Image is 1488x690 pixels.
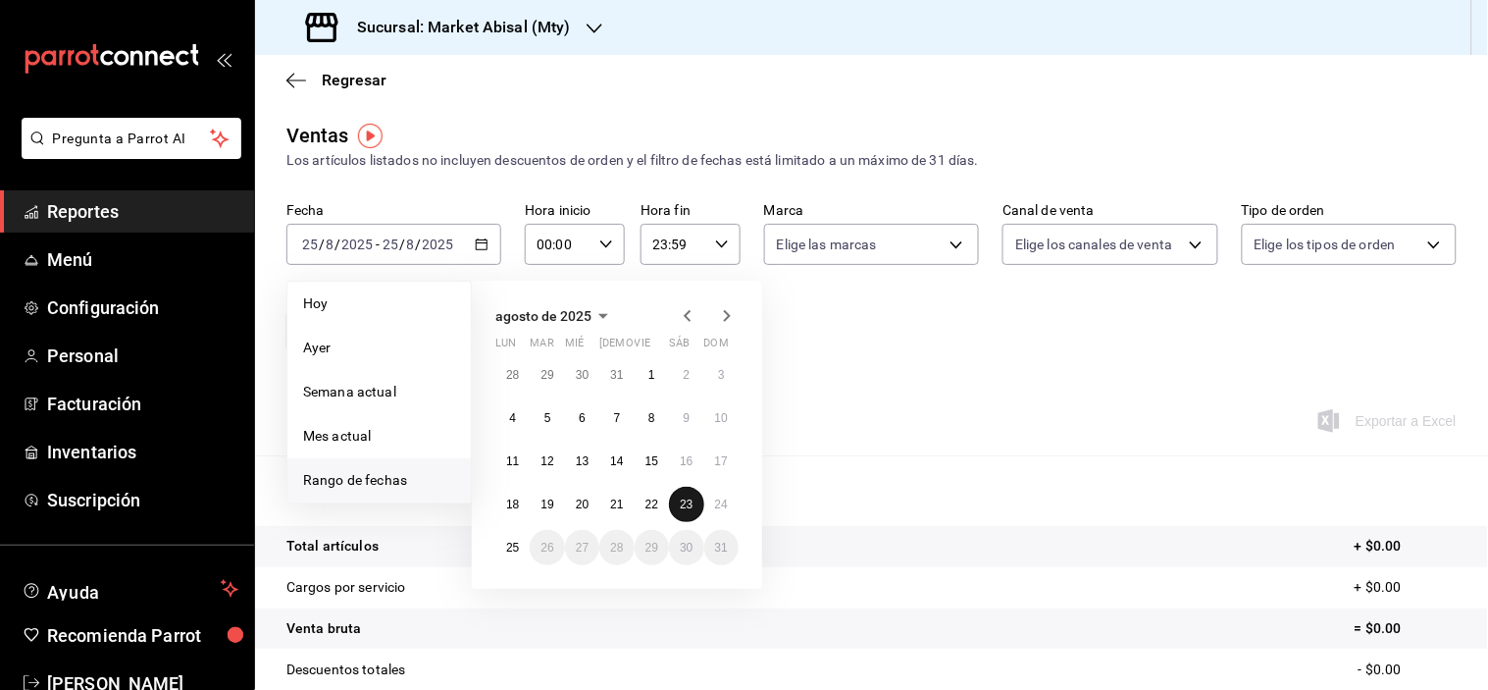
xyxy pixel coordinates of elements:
abbr: 5 de agosto de 2025 [544,411,551,425]
span: Semana actual [303,382,455,402]
abbr: 16 de agosto de 2025 [680,454,693,468]
label: Hora inicio [525,204,625,218]
abbr: 3 de agosto de 2025 [718,368,725,382]
button: 14 de agosto de 2025 [599,444,634,479]
abbr: 26 de agosto de 2025 [540,541,553,555]
abbr: 24 de agosto de 2025 [715,498,728,511]
span: / [334,237,340,252]
button: 29 de agosto de 2025 [635,530,669,565]
input: -- [382,237,399,252]
abbr: 4 de agosto de 2025 [509,411,516,425]
button: 9 de agosto de 2025 [669,400,703,436]
abbr: 15 de agosto de 2025 [645,454,658,468]
span: Recomienda Parrot [47,622,238,649]
button: 27 de agosto de 2025 [565,530,599,565]
abbr: 29 de agosto de 2025 [645,541,658,555]
abbr: 29 de julio de 2025 [540,368,553,382]
label: Fecha [286,204,501,218]
button: 4 de agosto de 2025 [495,400,530,436]
span: Personal [47,343,238,369]
input: -- [325,237,334,252]
span: Menú [47,246,238,273]
button: 17 de agosto de 2025 [704,444,739,479]
span: Elige los tipos de orden [1255,235,1396,254]
p: - $0.00 [1359,660,1457,680]
span: Inventarios [47,439,238,465]
button: 11 de agosto de 2025 [495,444,530,479]
button: 31 de agosto de 2025 [704,530,739,565]
p: Descuentos totales [286,660,405,680]
abbr: 31 de agosto de 2025 [715,541,728,555]
button: agosto de 2025 [495,304,615,328]
button: 18 de agosto de 2025 [495,487,530,522]
abbr: 28 de julio de 2025 [506,368,519,382]
div: Los artículos listados no incluyen descuentos de orden y el filtro de fechas está limitado a un m... [286,150,1457,171]
abbr: jueves [599,337,715,357]
button: 8 de agosto de 2025 [635,400,669,436]
span: / [399,237,405,252]
label: Canal de venta [1002,204,1217,218]
span: Suscripción [47,487,238,513]
abbr: domingo [704,337,729,357]
span: Ayer [303,338,455,358]
span: Pregunta a Parrot AI [53,129,211,149]
abbr: 10 de agosto de 2025 [715,411,728,425]
input: -- [406,237,416,252]
button: 6 de agosto de 2025 [565,400,599,436]
abbr: 13 de agosto de 2025 [576,454,589,468]
abbr: 19 de agosto de 2025 [540,498,553,511]
span: Ayuda [47,577,213,601]
button: 25 de agosto de 2025 [495,530,530,565]
abbr: 21 de agosto de 2025 [610,498,623,511]
abbr: lunes [495,337,516,357]
button: Tooltip marker [358,124,383,148]
p: Cargos por servicio [286,577,406,598]
p: + $0.00 [1355,577,1457,598]
button: 3 de agosto de 2025 [704,357,739,393]
button: 31 de julio de 2025 [599,357,634,393]
span: Elige los canales de venta [1015,235,1172,254]
abbr: miércoles [565,337,584,357]
button: 16 de agosto de 2025 [669,444,703,479]
span: Mes actual [303,426,455,447]
button: open_drawer_menu [216,51,231,67]
abbr: 27 de agosto de 2025 [576,541,589,555]
button: 29 de julio de 2025 [530,357,564,393]
abbr: 20 de agosto de 2025 [576,498,589,511]
abbr: 17 de agosto de 2025 [715,454,728,468]
p: Total artículos [286,536,379,557]
button: 15 de agosto de 2025 [635,444,669,479]
button: 5 de agosto de 2025 [530,400,564,436]
span: Regresar [322,71,386,89]
button: 2 de agosto de 2025 [669,357,703,393]
label: Marca [764,204,979,218]
abbr: 30 de julio de 2025 [576,368,589,382]
abbr: 7 de agosto de 2025 [614,411,621,425]
p: + $0.00 [1355,536,1457,557]
button: 20 de agosto de 2025 [565,487,599,522]
button: Regresar [286,71,386,89]
abbr: 31 de julio de 2025 [610,368,623,382]
abbr: martes [530,337,553,357]
button: 12 de agosto de 2025 [530,444,564,479]
button: 28 de julio de 2025 [495,357,530,393]
abbr: sábado [669,337,690,357]
p: Venta bruta [286,618,361,639]
input: ---- [340,237,374,252]
span: Reportes [47,198,238,225]
p: Resumen [286,479,1457,503]
abbr: 1 de agosto de 2025 [648,368,655,382]
abbr: 9 de agosto de 2025 [683,411,690,425]
span: Rango de fechas [303,470,455,491]
input: -- [301,237,319,252]
abbr: 2 de agosto de 2025 [683,368,690,382]
label: Hora fin [641,204,741,218]
abbr: 28 de agosto de 2025 [610,541,623,555]
span: - [376,237,380,252]
span: Facturación [47,391,238,417]
abbr: 11 de agosto de 2025 [506,454,519,468]
a: Pregunta a Parrot AI [14,142,241,163]
span: Hoy [303,293,455,314]
span: Elige las marcas [777,235,877,254]
abbr: 23 de agosto de 2025 [680,498,693,511]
